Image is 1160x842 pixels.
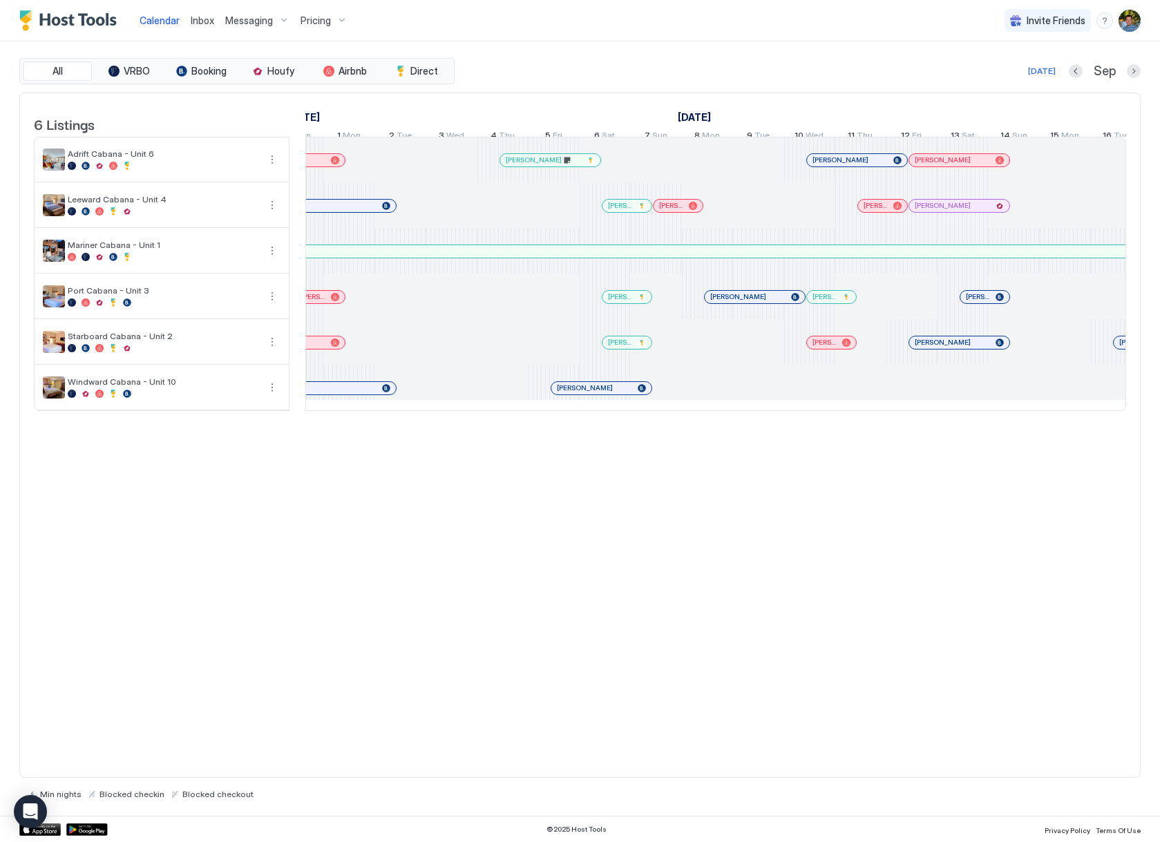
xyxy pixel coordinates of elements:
[43,240,65,262] div: listing image
[743,127,773,147] a: September 9, 2025
[1127,64,1141,78] button: Next month
[546,825,607,834] span: © 2025 Host Tools
[264,288,281,305] button: More options
[791,127,827,147] a: September 10, 2025
[997,127,1031,147] a: September 14, 2025
[264,379,281,396] button: More options
[140,13,180,28] a: Calendar
[1119,338,1143,347] span: [PERSON_NAME]
[339,65,367,77] span: Airbnb
[591,127,618,147] a: September 6, 2025
[806,130,824,144] span: Wed
[264,197,281,213] button: More options
[435,127,468,147] a: September 3, 2025
[747,130,752,144] span: 9
[225,15,273,27] span: Messaging
[754,130,770,144] span: Tue
[53,65,63,77] span: All
[1114,130,1129,144] span: Tue
[43,376,65,399] div: listing image
[487,127,518,147] a: September 4, 2025
[912,130,922,144] span: Fri
[848,130,855,144] span: 11
[1045,826,1090,834] span: Privacy Policy
[191,15,214,26] span: Inbox
[1096,826,1141,834] span: Terms Of Use
[43,194,65,216] div: listing image
[812,338,837,347] span: [PERSON_NAME]
[191,65,227,77] span: Booking
[337,130,341,144] span: 1
[1028,65,1056,77] div: [DATE]
[901,130,910,144] span: 12
[264,379,281,396] div: menu
[1000,130,1010,144] span: 14
[506,155,562,164] span: [PERSON_NAME]
[301,292,325,301] span: [PERSON_NAME]
[19,58,455,84] div: tab-group
[19,10,123,31] a: Host Tools Logo
[1012,130,1027,144] span: Sun
[439,130,444,144] span: 3
[389,130,394,144] span: 2
[1103,130,1112,144] span: 16
[553,130,562,144] span: Fri
[795,130,804,144] span: 10
[1119,10,1141,32] div: User profile
[264,151,281,168] div: menu
[343,130,361,144] span: Mon
[602,130,615,144] span: Sat
[491,130,497,144] span: 4
[140,15,180,26] span: Calendar
[1047,127,1083,147] a: September 15, 2025
[1050,130,1059,144] span: 15
[947,127,978,147] a: September 13, 2025
[915,155,971,164] span: [PERSON_NAME]
[40,789,82,799] span: Min nights
[34,113,95,134] span: 6 Listings
[43,331,65,353] div: listing image
[659,201,683,210] span: [PERSON_NAME]
[95,61,164,81] button: VRBO
[264,197,281,213] div: menu
[702,130,720,144] span: Mon
[1096,12,1113,29] div: menu
[542,127,566,147] a: September 5, 2025
[1027,15,1085,27] span: Invite Friends
[19,823,61,836] a: App Store
[652,130,667,144] span: Sun
[264,242,281,259] div: menu
[645,130,650,144] span: 7
[608,338,632,347] span: [PERSON_NAME]
[608,292,632,301] span: [PERSON_NAME]
[397,130,412,144] span: Tue
[545,130,551,144] span: 5
[962,130,975,144] span: Sat
[264,242,281,259] button: More options
[310,61,379,81] button: Airbnb
[264,151,281,168] button: More options
[191,13,214,28] a: Inbox
[238,61,307,81] button: Houfy
[267,65,294,77] span: Houfy
[68,240,258,250] span: Mariner Cabana - Unit 1
[694,130,700,144] span: 8
[68,376,258,387] span: Windward Cabana - Unit 10
[897,127,925,147] a: September 12, 2025
[99,789,164,799] span: Blocked checkin
[264,334,281,350] button: More options
[301,15,331,27] span: Pricing
[691,127,723,147] a: September 8, 2025
[124,65,150,77] span: VRBO
[608,201,632,210] span: [PERSON_NAME]
[264,288,281,305] div: menu
[812,292,837,301] span: [PERSON_NAME]
[43,149,65,171] div: listing image
[68,149,258,159] span: Adrift Cabana - Unit 6
[1094,64,1116,79] span: Sep
[915,338,971,347] span: [PERSON_NAME]
[1096,822,1141,836] a: Terms Of Use
[641,127,671,147] a: September 7, 2025
[382,61,451,81] button: Direct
